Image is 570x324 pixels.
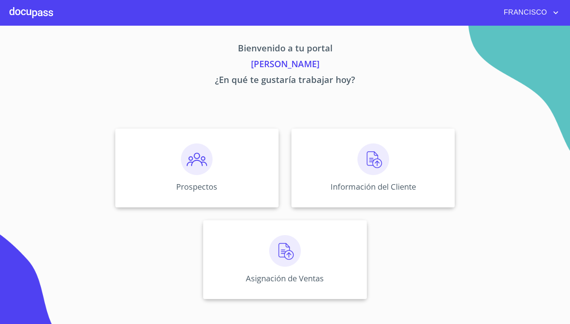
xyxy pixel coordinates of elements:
[498,6,551,19] span: FRANCISCO
[176,181,217,192] p: Prospectos
[269,235,301,267] img: carga.png
[41,41,529,57] p: Bienvenido a tu portal
[181,143,213,175] img: prospectos.png
[357,143,389,175] img: carga.png
[331,181,416,192] p: Información del Cliente
[498,6,560,19] button: account of current user
[246,273,324,284] p: Asignación de Ventas
[41,73,529,89] p: ¿En qué te gustaría trabajar hoy?
[41,57,529,73] p: [PERSON_NAME]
